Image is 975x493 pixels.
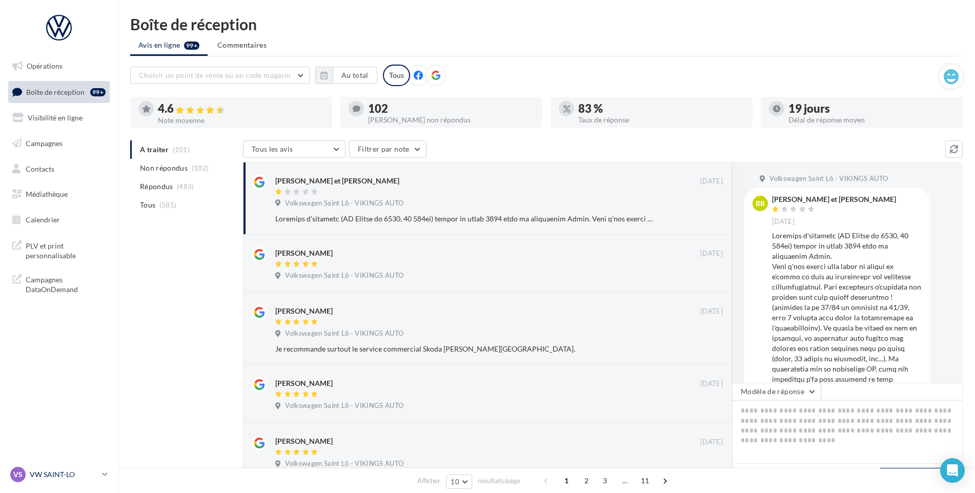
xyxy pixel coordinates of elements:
span: Calendrier [26,215,60,224]
div: 99+ [90,88,106,96]
div: [PERSON_NAME] et [PERSON_NAME] [275,176,399,186]
div: [PERSON_NAME] [275,248,333,258]
span: Tous [140,200,155,210]
span: VS [13,469,23,480]
a: Boîte de réception99+ [6,81,112,103]
button: Au total [315,67,377,84]
button: Tous les avis [243,140,346,158]
div: [PERSON_NAME] [275,436,333,446]
span: (483) [177,182,194,191]
a: Contacts [6,158,112,180]
a: Campagnes [6,133,112,154]
span: 11 [637,473,654,489]
div: Tous [383,65,410,86]
span: Campagnes DataOnDemand [26,273,106,295]
span: [DATE] [700,249,723,258]
span: Tous les avis [252,145,293,153]
span: [DATE] [700,177,723,186]
div: 19 jours [788,103,954,114]
span: [DATE] [700,379,723,388]
span: Volkswagen Saint Lô - VIKINGS AUTO [285,271,403,280]
span: 2 [578,473,595,489]
a: VS VW SAINT-LO [8,465,110,484]
span: Contacts [26,164,54,173]
span: (102) [192,164,209,172]
span: Répondus [140,181,173,192]
span: Non répondus [140,163,188,173]
a: PLV et print personnalisable [6,235,112,265]
span: Volkswagen Saint Lô - VIKINGS AUTO [285,459,403,468]
div: [PERSON_NAME] [275,306,333,316]
span: PLV et print personnalisable [26,239,106,261]
span: [DATE] [700,307,723,316]
button: Choisir un point de vente ou un code magasin [130,67,310,84]
div: Délai de réponse moyen [788,116,954,124]
span: Visibilité en ligne [28,113,83,122]
div: Loremips d'sitametc (AD Elitse do 6530, 40 584ei) tempor in utlab 3894 etdo ma aliquaenim Admin. ... [275,214,656,224]
button: 10 [446,475,472,489]
a: Médiathèque [6,183,112,205]
div: Boîte de réception [130,16,963,32]
button: Modèle de réponse [732,383,821,400]
div: Note moyenne [158,117,324,124]
span: Médiathèque [26,190,68,198]
div: 83 % [578,103,744,114]
span: Choisir un point de vente ou un code magasin [139,71,291,79]
button: Filtrer par note [349,140,426,158]
span: Boîte de réception [26,87,85,96]
div: [PERSON_NAME] et [PERSON_NAME] [772,196,896,203]
a: Opérations [6,55,112,77]
span: [DATE] [772,217,795,227]
span: résultats/page [478,476,520,486]
span: Afficher [417,476,440,486]
button: Au total [333,67,377,84]
span: Commentaires [217,40,267,50]
span: [DATE] [700,438,723,447]
span: Opérations [27,61,63,70]
div: Je recommande surtout le service commercial Skoda [PERSON_NAME][GEOGRAPHIC_DATA]. [275,344,656,354]
div: [PERSON_NAME] non répondus [368,116,534,124]
span: Volkswagen Saint Lô - VIKINGS AUTO [285,199,403,208]
div: 102 [368,103,534,114]
span: 1 [558,473,575,489]
span: Volkswagen Saint Lô - VIKINGS AUTO [285,401,403,410]
div: 4.6 [158,103,324,115]
p: VW SAINT-LO [30,469,98,480]
span: 3 [597,473,613,489]
span: Campagnes [26,139,63,148]
a: Campagnes DataOnDemand [6,269,112,299]
a: Visibilité en ligne [6,107,112,129]
div: Taux de réponse [578,116,744,124]
div: Open Intercom Messenger [940,458,965,483]
a: Calendrier [6,209,112,231]
span: BB [756,198,765,209]
div: [PERSON_NAME] [275,378,333,388]
span: 10 [451,478,459,486]
span: ... [617,473,633,489]
span: Volkswagen Saint Lô - VIKINGS AUTO [769,174,888,183]
span: (585) [159,201,177,209]
span: Volkswagen Saint Lô - VIKINGS AUTO [285,329,403,338]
